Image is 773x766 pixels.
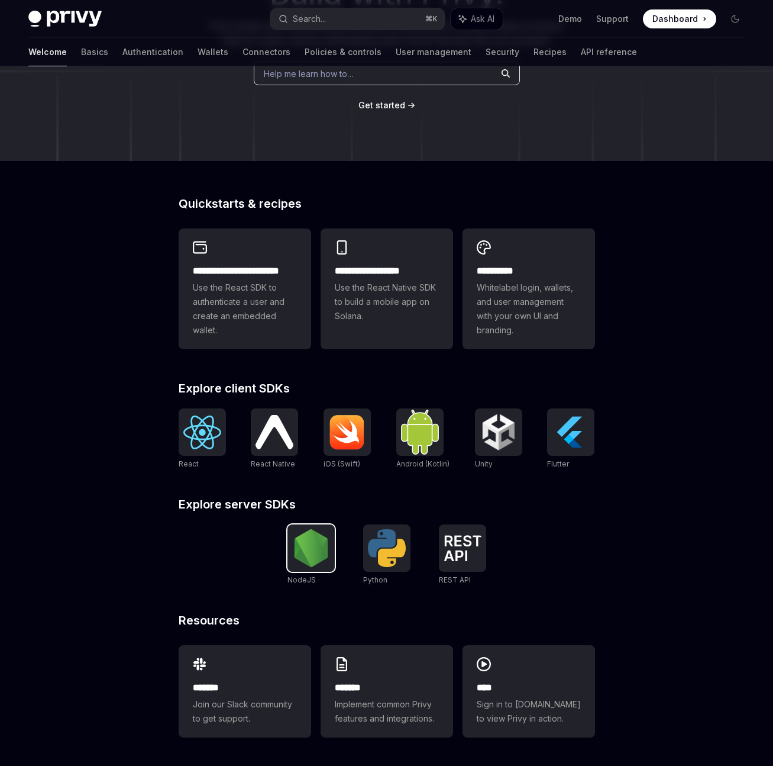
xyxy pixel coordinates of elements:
[193,281,297,337] span: Use the React SDK to authenticate a user and create an embedded wallet.
[358,99,405,111] a: Get started
[486,38,519,66] a: Security
[425,14,438,24] span: ⌘ K
[462,645,595,738] a: ****Sign in to [DOMAIN_NAME] to view Privy in action.
[451,8,503,30] button: Ask AI
[643,9,716,28] a: Dashboard
[477,697,581,726] span: Sign in to [DOMAIN_NAME] to view Privy in action.
[255,415,293,449] img: React Native
[596,13,629,25] a: Support
[324,408,371,470] a: iOS (Swift)iOS (Swift)
[547,408,594,470] a: FlutterFlutter
[198,38,228,66] a: Wallets
[270,8,445,30] button: Search...⌘K
[251,459,295,468] span: React Native
[81,38,108,66] a: Basics
[193,697,297,726] span: Join our Slack community to get support.
[439,524,486,586] a: REST APIREST API
[480,413,518,451] img: Unity
[396,408,449,470] a: Android (Kotlin)Android (Kotlin)
[547,459,569,468] span: Flutter
[179,459,199,468] span: React
[293,12,326,26] div: Search...
[179,498,296,510] span: Explore server SDKs
[444,535,481,561] img: REST API
[28,11,102,27] img: dark logo
[179,645,311,738] a: **** **Join our Slack community to get support.
[328,414,366,450] img: iOS (Swift)
[475,408,522,470] a: UnityUnity
[179,382,290,394] span: Explore client SDKs
[368,529,406,567] img: Python
[287,524,335,586] a: NodeJSNodeJS
[28,38,67,66] a: Welcome
[558,13,582,25] a: Demo
[475,459,493,468] span: Unity
[726,9,745,28] button: Toggle dark mode
[321,228,453,349] a: **** **** **** ***Use the React Native SDK to build a mobile app on Solana.
[179,408,226,470] a: ReactReact
[462,228,595,349] a: **** *****Whitelabel login, wallets, and user management with your own UI and branding.
[652,13,698,25] span: Dashboard
[477,281,581,337] span: Whitelabel login, wallets, and user management with your own UI and branding.
[321,645,453,738] a: **** **Implement common Privy features and integrations.
[335,697,439,726] span: Implement common Privy features and integrations.
[439,575,471,584] span: REST API
[264,67,354,80] span: Help me learn how to…
[183,416,221,449] img: React
[552,413,590,451] img: Flutter
[335,281,439,323] span: Use the React Native SDK to build a mobile app on Solana.
[324,459,360,468] span: iOS (Swift)
[581,38,637,66] a: API reference
[287,575,316,584] span: NodeJS
[401,410,439,454] img: Android (Kotlin)
[122,38,183,66] a: Authentication
[305,38,381,66] a: Policies & controls
[363,524,410,586] a: PythonPython
[471,13,494,25] span: Ask AI
[242,38,290,66] a: Connectors
[396,459,449,468] span: Android (Kotlin)
[179,614,240,626] span: Resources
[533,38,567,66] a: Recipes
[179,198,302,210] span: Quickstarts & recipes
[396,38,471,66] a: User management
[363,575,387,584] span: Python
[292,529,330,567] img: NodeJS
[358,100,405,110] span: Get started
[251,408,298,470] a: React NativeReact Native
